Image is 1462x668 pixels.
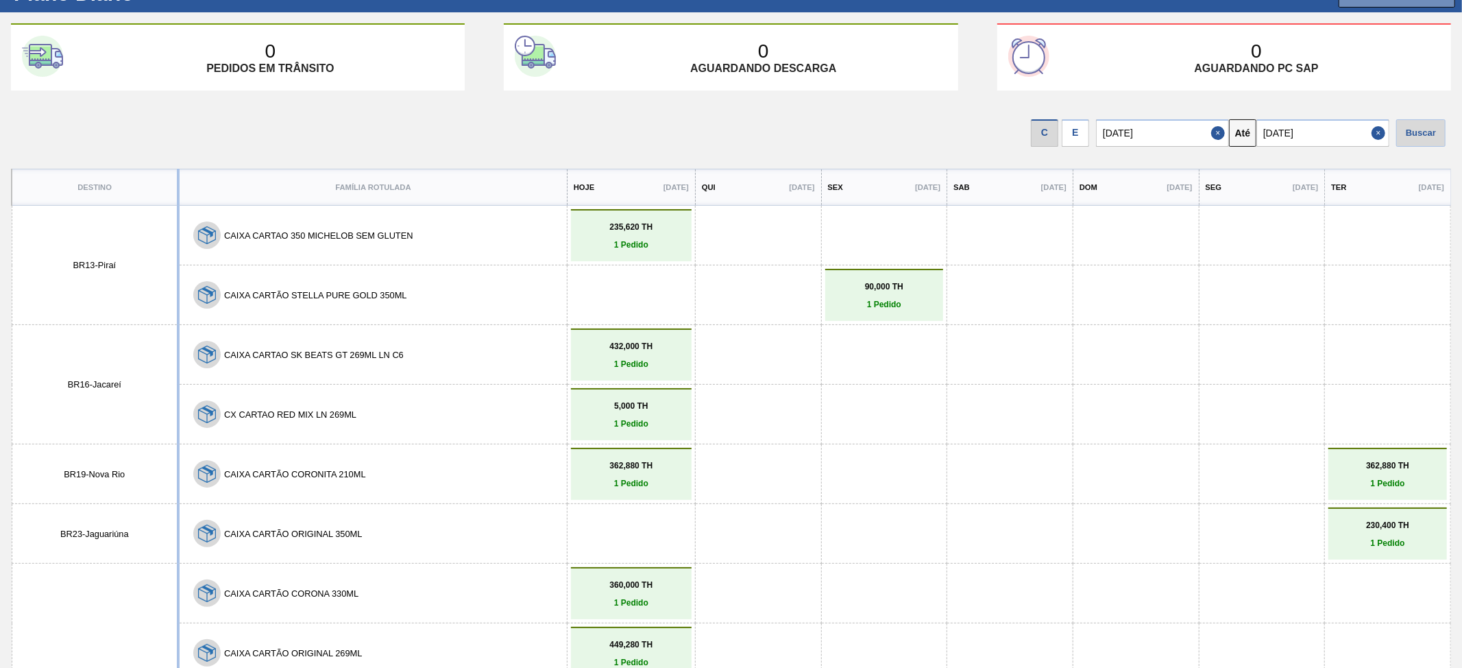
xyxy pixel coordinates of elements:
img: third-card-icon [1008,36,1049,77]
p: 449,280 TH [574,640,688,649]
td: BR13 - Piraí [12,206,178,325]
p: 1 Pedido [574,479,688,488]
a: 432,000 TH1 Pedido [574,342,688,369]
img: 7hKVVNeldsGH5KwE07rPnOGsQy+SHCf9ftlnweef0E1el2YcIeEt5yaNqj+jPq4oMsVpG1vCxiwYEd4SvddTlxqBvEWZPhf52... [198,405,216,423]
p: 360,000 TH [574,580,688,590]
p: 1 Pedido [574,419,688,429]
td: BR16 - Jacareí [12,325,178,444]
button: Close [1372,119,1389,147]
p: 230,400 TH [1332,521,1443,530]
img: first-card-icon [22,36,63,77]
div: Buscar [1396,119,1446,147]
p: [DATE] [789,183,814,191]
img: 7hKVVNeldsGH5KwE07rPnOGsQy+SHCf9ftlnweef0E1el2YcIeEt5yaNqj+jPq4oMsVpG1vCxiwYEd4SvddTlxqBvEWZPhf52... [198,644,216,662]
p: [DATE] [1419,183,1444,191]
p: 0 [265,40,276,62]
p: 432,000 TH [574,342,688,351]
div: E [1062,119,1089,147]
button: CAIXA CARTAO SK BEATS GT 269ML LN C6 [224,350,404,360]
p: Hoje [574,183,594,191]
button: CAIXA CARTAO 350 MICHELOB SEM GLUTEN [224,230,413,241]
div: Visão data de Coleta [1031,116,1058,147]
button: CAIXA CARTÃO CORONA 330ML [224,588,358,599]
p: [DATE] [663,183,689,191]
p: 5,000 TH [574,401,688,411]
p: Ter [1331,183,1346,191]
div: C [1031,119,1058,147]
p: [DATE] [1041,183,1067,191]
a: 360,000 TH1 Pedido [574,580,688,608]
button: CAIXA CARTÃO ORIGINAL 269ML [224,648,362,658]
img: 7hKVVNeldsGH5KwE07rPnOGsQy+SHCf9ftlnweef0E1el2YcIeEt5yaNqj+jPq4oMsVpG1vCxiwYEd4SvddTlxqBvEWZPhf52... [198,346,216,363]
p: Dom [1080,183,1097,191]
p: 1 Pedido [574,658,688,667]
button: CAIXA CARTÃO STELLA PURE GOLD 350ML [224,290,406,300]
p: 0 [1251,40,1262,62]
p: 362,880 TH [574,461,688,470]
input: dd/mm/yyyy [1096,119,1229,147]
a: 5,000 TH1 Pedido [574,401,688,429]
img: 7hKVVNeldsGH5KwE07rPnOGsQy+SHCf9ftlnweef0E1el2YcIeEt5yaNqj+jPq4oMsVpG1vCxiwYEd4SvddTlxqBvEWZPhf52... [198,584,216,602]
p: [DATE] [915,183,940,191]
img: 7hKVVNeldsGH5KwE07rPnOGsQy+SHCf9ftlnweef0E1el2YcIeEt5yaNqj+jPq4oMsVpG1vCxiwYEd4SvddTlxqBvEWZPhf52... [198,465,216,483]
div: Visão Data de Entrega [1062,116,1089,147]
img: 7hKVVNeldsGH5KwE07rPnOGsQy+SHCf9ftlnweef0E1el2YcIeEt5yaNqj+jPq4oMsVpG1vCxiwYEd4SvddTlxqBvEWZPhf52... [198,286,216,304]
button: CAIXA CARTÃO CORONITA 210ML [224,469,365,479]
p: 235,620 TH [574,222,688,232]
p: Qui [702,183,716,191]
input: dd/mm/yyyy [1256,119,1389,147]
td: BR23 - Jaguariúna [12,504,178,564]
a: 362,880 TH1 Pedido [1332,461,1443,488]
p: Sex [828,183,843,191]
p: 1 Pedido [829,300,940,309]
img: 7hKVVNeldsGH5KwE07rPnOGsQy+SHCf9ftlnweef0E1el2YcIeEt5yaNqj+jPq4oMsVpG1vCxiwYEd4SvddTlxqBvEWZPhf52... [198,525,216,542]
button: CX CARTAO RED MIX LN 269ML [224,409,356,420]
p: 1 Pedido [1332,479,1443,488]
a: 449,280 TH1 Pedido [574,640,688,667]
p: [DATE] [1167,183,1192,191]
p: [DATE] [1293,183,1318,191]
p: 1 Pedido [1332,538,1443,548]
button: Até [1229,119,1256,147]
p: 1 Pedido [574,240,688,250]
p: 1 Pedido [574,598,688,608]
p: 362,880 TH [1332,461,1443,470]
p: 90,000 TH [829,282,940,291]
td: BR19 - Nova Rio [12,444,178,504]
p: Sab [953,183,970,191]
p: Aguardando PC SAP [1194,62,1318,75]
button: CAIXA CARTÃO ORIGINAL 350ML [224,529,362,539]
img: second-card-icon [515,36,556,77]
a: 90,000 TH1 Pedido [829,282,940,309]
p: Aguardando descarga [690,62,836,75]
p: 0 [758,40,769,62]
img: 7hKVVNeldsGH5KwE07rPnOGsQy+SHCf9ftlnweef0E1el2YcIeEt5yaNqj+jPq4oMsVpG1vCxiwYEd4SvddTlxqBvEWZPhf52... [198,226,216,244]
th: Destino [12,169,178,206]
th: Família Rotulada [178,169,567,206]
button: Close [1211,119,1229,147]
a: 230,400 TH1 Pedido [1332,521,1443,548]
a: 362,880 TH1 Pedido [574,461,688,488]
a: 235,620 TH1 Pedido [574,222,688,250]
p: Pedidos em trânsito [206,62,334,75]
p: Seg [1206,183,1222,191]
p: 1 Pedido [574,359,688,369]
